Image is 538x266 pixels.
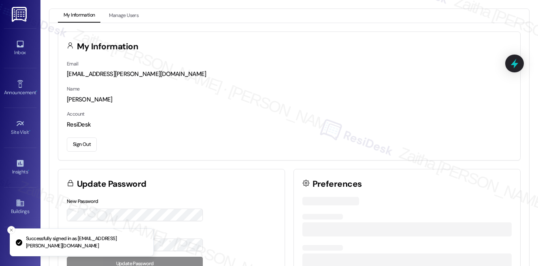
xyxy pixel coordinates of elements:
div: [EMAIL_ADDRESS][PERSON_NAME][DOMAIN_NAME] [67,70,512,78]
h3: Preferences [313,180,362,188]
button: Close toast [7,226,15,234]
label: Name [67,86,80,92]
button: Manage Users [103,9,144,23]
a: Inbox [4,37,36,59]
div: ResiDesk [67,120,512,129]
span: • [29,128,30,134]
p: Successfully signed in as [EMAIL_ADDRESS][PERSON_NAME][DOMAIN_NAME] [26,235,147,249]
label: Account [67,111,85,117]
img: ResiDesk Logo [12,7,28,22]
label: Email [67,61,78,67]
span: • [28,168,29,173]
button: Sign Out [67,137,97,152]
a: Site Visit • [4,117,36,139]
h3: Update Password [77,180,147,188]
button: My Information [58,9,100,23]
a: Leads [4,236,36,258]
a: Buildings [4,196,36,218]
h3: My Information [77,42,138,51]
a: Insights • [4,156,36,178]
span: • [36,89,37,94]
label: New Password [67,198,98,205]
div: [PERSON_NAME] [67,95,512,104]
